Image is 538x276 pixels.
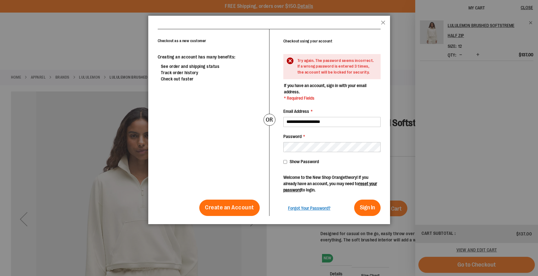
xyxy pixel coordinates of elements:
span: Show Password [290,159,319,164]
li: Check out faster [161,76,260,82]
p: Creating an account has many benefits: [158,54,260,60]
a: reset your password [283,181,377,192]
li: See order and shipping status [161,63,260,69]
a: Forgot Your Password? [288,205,331,211]
span: Sign In [360,204,375,211]
span: If you have an account, sign in with your email address. [284,83,366,94]
span: Password [283,134,302,139]
li: Track order history [161,69,260,76]
p: Welcome to the New Shop Orangetheory! If you already have an account, you may need to to login. [283,174,381,193]
span: Forgot Your Password? [288,206,331,211]
span: * Required Fields [284,95,380,101]
a: Create an Account [199,200,260,216]
strong: Checkout as a new customer [158,39,206,43]
span: Email Address [283,109,309,114]
div: Try again. The password seems incorrect. If a wrong password is entered 3 times, the account will... [297,58,374,75]
strong: Checkout using your account [283,39,332,43]
div: or [263,114,275,126]
span: Create an Account [205,204,254,211]
button: Sign In [354,200,381,216]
